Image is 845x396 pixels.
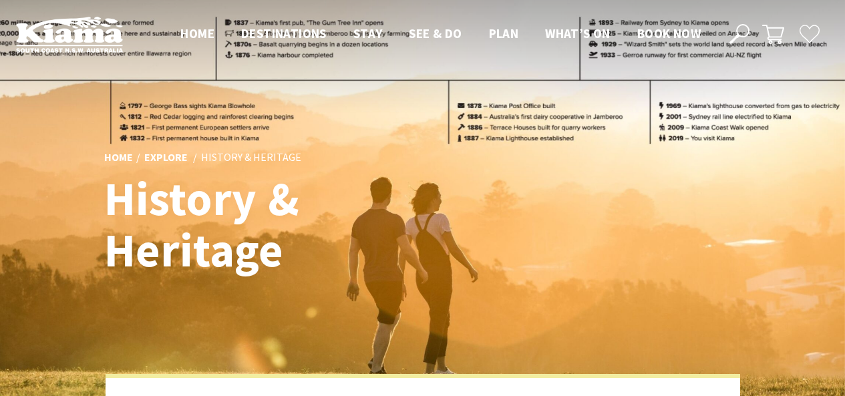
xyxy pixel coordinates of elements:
span: Plan [489,25,519,41]
img: Kiama Logo [16,16,123,53]
span: Destinations [241,25,327,41]
span: See & Do [409,25,462,41]
a: Home [104,150,133,165]
span: Book now [637,25,701,41]
nav: Main Menu [167,23,714,45]
span: Home [180,25,214,41]
h1: History & Heritage [104,174,482,276]
a: Explore [144,150,188,165]
span: What’s On [545,25,611,41]
span: Stay [353,25,383,41]
li: History & Heritage [201,149,301,166]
